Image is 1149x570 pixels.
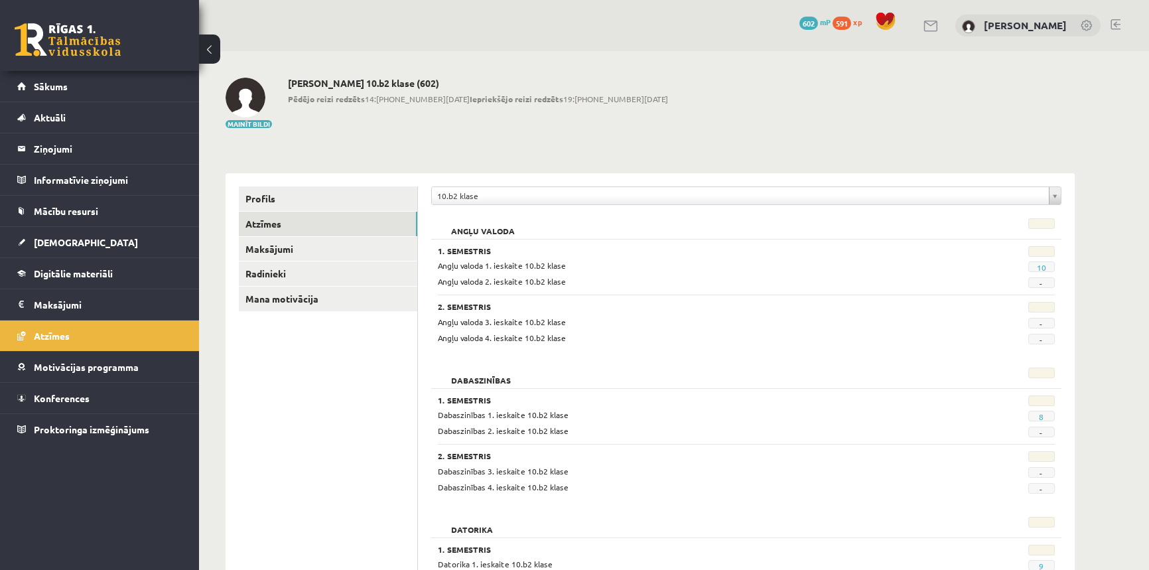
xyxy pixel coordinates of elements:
h3: 1. Semestris [438,395,949,405]
a: Sākums [17,71,182,102]
h2: Dabaszinības [438,368,524,381]
h3: 2. Semestris [438,302,949,311]
a: [PERSON_NAME] [984,19,1067,32]
span: Datorika 1. ieskaite 10.b2 klase [438,559,553,569]
a: Konferences [17,383,182,413]
b: Iepriekšējo reizi redzēts [470,94,563,104]
span: Motivācijas programma [34,361,139,373]
span: - [1028,467,1055,478]
h3: 2. Semestris [438,451,949,461]
a: Maksājumi [239,237,417,261]
span: Dabaszinības 1. ieskaite 10.b2 klase [438,409,569,420]
a: Proktoringa izmēģinājums [17,414,182,445]
span: - [1028,318,1055,328]
span: 602 [799,17,818,30]
h3: 1. Semestris [438,246,949,255]
span: Digitālie materiāli [34,267,113,279]
img: Ingus Riciks [962,20,975,33]
b: Pēdējo reizi redzēts [288,94,365,104]
span: [DEMOGRAPHIC_DATA] [34,236,138,248]
span: Angļu valoda 1. ieskaite 10.b2 klase [438,260,566,271]
a: Digitālie materiāli [17,258,182,289]
legend: Ziņojumi [34,133,182,164]
span: - [1028,483,1055,494]
a: Rīgas 1. Tālmācības vidusskola [15,23,121,56]
span: Angļu valoda 3. ieskaite 10.b2 klase [438,317,566,327]
span: - [1028,334,1055,344]
a: Profils [239,186,417,211]
a: Atzīmes [17,321,182,351]
span: Angļu valoda 4. ieskaite 10.b2 klase [438,332,566,343]
span: - [1028,277,1055,288]
a: Maksājumi [17,289,182,320]
span: Aktuāli [34,111,66,123]
span: Angļu valoda 2. ieskaite 10.b2 klase [438,276,566,287]
a: 8 [1039,411,1044,422]
span: Atzīmes [34,330,70,342]
img: Ingus Riciks [226,78,265,117]
a: [DEMOGRAPHIC_DATA] [17,227,182,257]
span: mP [820,17,831,27]
span: Proktoringa izmēģinājums [34,423,149,435]
a: 602 mP [799,17,831,27]
a: Informatīvie ziņojumi [17,165,182,195]
h2: Datorika [438,517,506,530]
span: Dabaszinības 2. ieskaite 10.b2 klase [438,425,569,436]
span: xp [853,17,862,27]
h2: Angļu valoda [438,218,528,232]
legend: Informatīvie ziņojumi [34,165,182,195]
a: 10 [1037,262,1046,273]
a: 10.b2 klase [432,187,1061,204]
span: Konferences [34,392,90,404]
span: 14:[PHONE_NUMBER][DATE] 19:[PHONE_NUMBER][DATE] [288,93,668,105]
span: Sākums [34,80,68,92]
a: Aktuāli [17,102,182,133]
span: 591 [833,17,851,30]
span: 10.b2 klase [437,187,1044,204]
span: Dabaszinības 3. ieskaite 10.b2 klase [438,466,569,476]
h3: 1. Semestris [438,545,949,554]
a: Mana motivācija [239,287,417,311]
a: Radinieki [239,261,417,286]
span: Dabaszinības 4. ieskaite 10.b2 klase [438,482,569,492]
a: Mācību resursi [17,196,182,226]
span: - [1028,427,1055,437]
a: Motivācijas programma [17,352,182,382]
legend: Maksājumi [34,289,182,320]
span: Mācību resursi [34,205,98,217]
button: Mainīt bildi [226,120,272,128]
a: Atzīmes [239,212,417,236]
a: Ziņojumi [17,133,182,164]
h2: [PERSON_NAME] 10.b2 klase (602) [288,78,668,89]
a: 591 xp [833,17,868,27]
